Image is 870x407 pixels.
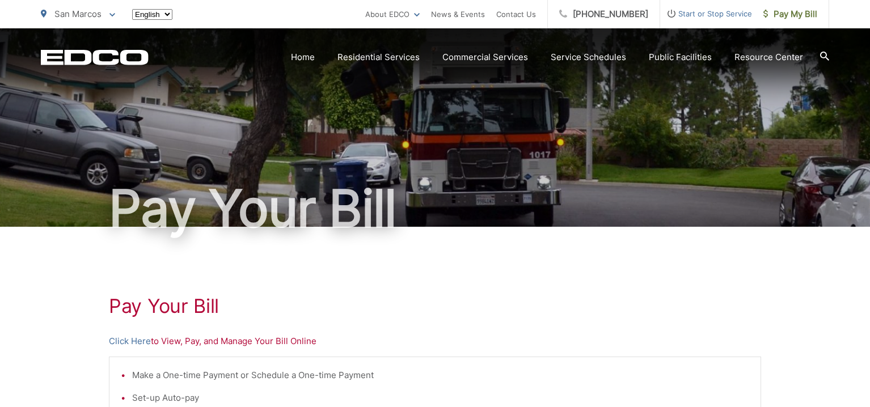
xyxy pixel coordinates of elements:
a: Service Schedules [551,50,626,64]
span: Pay My Bill [763,7,817,21]
a: Home [291,50,315,64]
a: EDCD logo. Return to the homepage. [41,49,149,65]
a: Resource Center [734,50,803,64]
p: to View, Pay, and Manage Your Bill Online [109,334,761,348]
span: San Marcos [54,9,102,19]
h1: Pay Your Bill [41,180,829,237]
a: Residential Services [337,50,420,64]
li: Make a One-time Payment or Schedule a One-time Payment [132,368,749,382]
li: Set-up Auto-pay [132,391,749,405]
a: Commercial Services [442,50,528,64]
a: About EDCO [365,7,420,21]
select: Select a language [132,9,172,20]
a: Public Facilities [649,50,712,64]
h1: Pay Your Bill [109,295,761,317]
a: Contact Us [496,7,536,21]
a: News & Events [431,7,485,21]
a: Click Here [109,334,151,348]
